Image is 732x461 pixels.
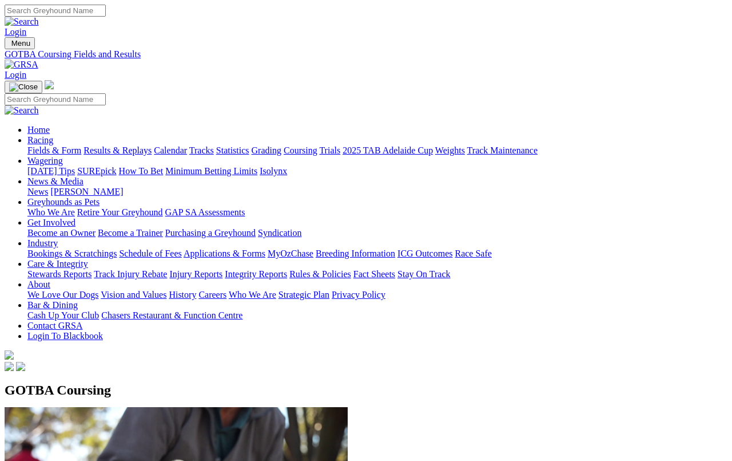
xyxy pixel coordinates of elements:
div: Care & Integrity [27,269,727,279]
a: SUREpick [77,166,116,176]
a: Weights [435,145,465,155]
a: Schedule of Fees [119,249,181,258]
a: Applications & Forms [184,249,265,258]
input: Search [5,5,106,17]
a: Cash Up Your Club [27,310,99,320]
a: Syndication [258,228,301,238]
div: Get Involved [27,228,727,238]
a: Trials [319,145,340,155]
a: Contact GRSA [27,321,82,330]
a: About [27,279,50,289]
a: Industry [27,238,58,248]
span: Menu [11,39,30,48]
a: News & Media [27,176,83,186]
a: GAP SA Assessments [165,207,245,217]
a: Wagering [27,156,63,166]
input: Search [5,93,106,105]
a: Race Safe [455,249,491,258]
a: Track Maintenance [467,145,538,155]
div: Racing [27,145,727,156]
a: Tracks [189,145,214,155]
a: Login [5,27,26,37]
button: Toggle navigation [5,81,42,93]
a: Fact Sheets [353,269,395,279]
a: Results & Replays [83,145,152,155]
a: Rules & Policies [289,269,351,279]
a: GOTBA Coursing Fields and Results [5,49,727,60]
a: MyOzChase [268,249,313,258]
a: Careers [198,290,226,300]
a: Track Injury Rebate [94,269,167,279]
a: [DATE] Tips [27,166,75,176]
a: Breeding Information [316,249,395,258]
a: ICG Outcomes [397,249,452,258]
a: Who We Are [27,207,75,217]
a: Get Involved [27,218,75,227]
a: Become an Owner [27,228,96,238]
a: Calendar [154,145,187,155]
a: Privacy Policy [332,290,385,300]
a: Vision and Values [101,290,166,300]
a: Stewards Reports [27,269,91,279]
a: Strategic Plan [279,290,329,300]
img: facebook.svg [5,362,14,371]
a: Statistics [216,145,249,155]
a: Stay On Track [397,269,450,279]
a: Retire Your Greyhound [77,207,163,217]
a: Bookings & Scratchings [27,249,117,258]
a: How To Bet [119,166,164,176]
a: Injury Reports [169,269,222,279]
a: History [169,290,196,300]
a: Care & Integrity [27,259,88,269]
a: Become a Trainer [98,228,163,238]
a: Integrity Reports [225,269,287,279]
a: Isolynx [260,166,287,176]
a: Who We Are [229,290,276,300]
div: Industry [27,249,727,259]
div: Wagering [27,166,727,176]
a: Grading [252,145,281,155]
img: twitter.svg [16,362,25,371]
a: Coursing [284,145,317,155]
div: About [27,290,727,300]
img: Search [5,17,39,27]
a: Home [27,125,50,135]
a: Chasers Restaurant & Function Centre [101,310,242,320]
a: News [27,187,48,196]
a: Greyhounds as Pets [27,197,100,207]
img: logo-grsa-white.png [45,80,54,89]
a: We Love Our Dogs [27,290,98,300]
a: Bar & Dining [27,300,78,310]
img: GRSA [5,60,38,70]
div: Bar & Dining [27,310,727,321]
a: Purchasing a Greyhound [165,228,256,238]
img: Search [5,105,39,116]
img: logo-grsa-white.png [5,350,14,360]
div: News & Media [27,187,727,197]
a: [PERSON_NAME] [50,187,123,196]
img: Close [9,82,38,92]
div: Greyhounds as Pets [27,207,727,218]
button: Toggle navigation [5,37,35,49]
a: 2025 TAB Adelaide Cup [343,145,433,155]
a: Fields & Form [27,145,81,155]
a: Login To Blackbook [27,331,103,341]
span: GOTBA Coursing [5,383,111,397]
a: Login [5,70,26,80]
a: Racing [27,135,53,145]
a: Minimum Betting Limits [165,166,257,176]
